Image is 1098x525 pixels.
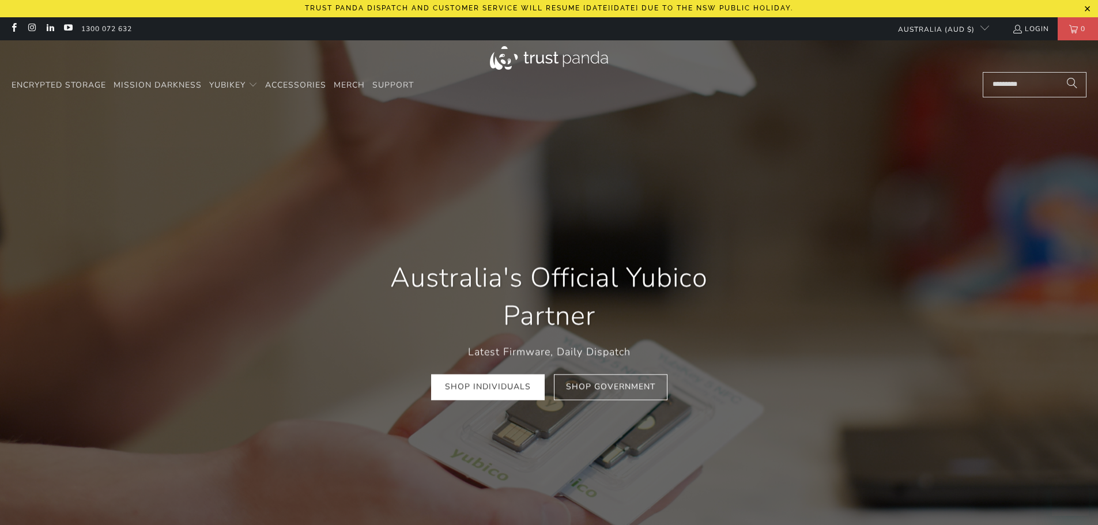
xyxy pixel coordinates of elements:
a: Trust Panda Australia on LinkedIn [45,24,55,33]
button: Search [1058,72,1086,97]
h1: Australia's Official Yubico Partner [359,259,739,335]
span: Mission Darkness [114,80,202,90]
p: Latest Firmware, Daily Dispatch [359,343,739,360]
a: Merch [334,72,365,99]
span: YubiKey [209,80,246,90]
span: Merch [334,80,365,90]
span: Encrypted Storage [12,80,106,90]
button: Australia (AUD $) [889,17,989,40]
p: Trust Panda dispatch and customer service will resume [DATE][DATE] due to the NSW public holiday. [305,4,793,12]
a: Mission Darkness [114,72,202,99]
a: 1300 072 632 [81,22,132,35]
iframe: Button to launch messaging window [1052,479,1089,516]
span: Support [372,80,414,90]
a: Trust Panda Australia on Instagram [27,24,36,33]
nav: Translation missing: en.navigation.header.main_nav [12,72,414,99]
img: Trust Panda Australia [490,46,608,70]
a: Accessories [265,72,326,99]
a: Shop Government [554,375,667,401]
a: Encrypted Storage [12,72,106,99]
a: Support [372,72,414,99]
summary: YubiKey [209,72,258,99]
a: Trust Panda Australia on Facebook [9,24,18,33]
a: Login [1012,22,1049,35]
input: Search... [983,72,1086,97]
span: Accessories [265,80,326,90]
span: 0 [1078,17,1088,40]
a: Shop Individuals [431,375,545,401]
a: Trust Panda Australia on YouTube [63,24,73,33]
a: 0 [1058,17,1098,40]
